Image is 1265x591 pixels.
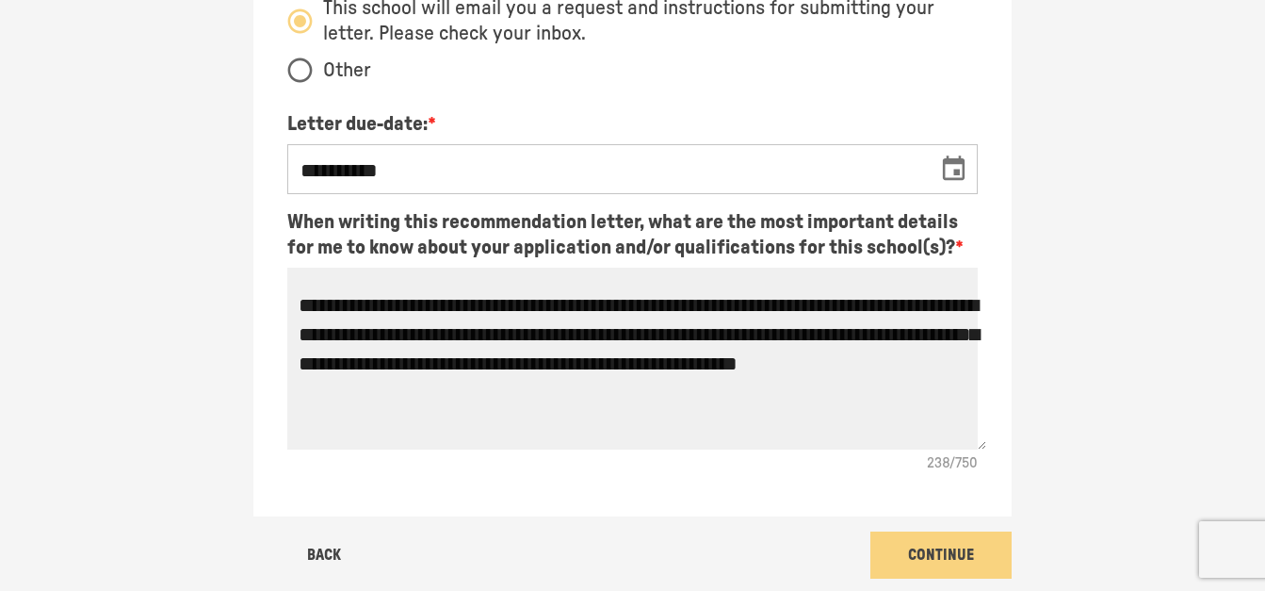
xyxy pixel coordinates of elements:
p: 238 / 750 [927,454,978,473]
button: Choose date, selected date is Nov 1, 2025 [932,147,976,191]
p: When writing this recommendation letter, what are the most important details for me to know about... [287,209,979,261]
button: Back [253,532,395,579]
span: Other [323,57,371,84]
p: Letter due-date: [287,111,436,137]
button: Continue [870,532,1012,579]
